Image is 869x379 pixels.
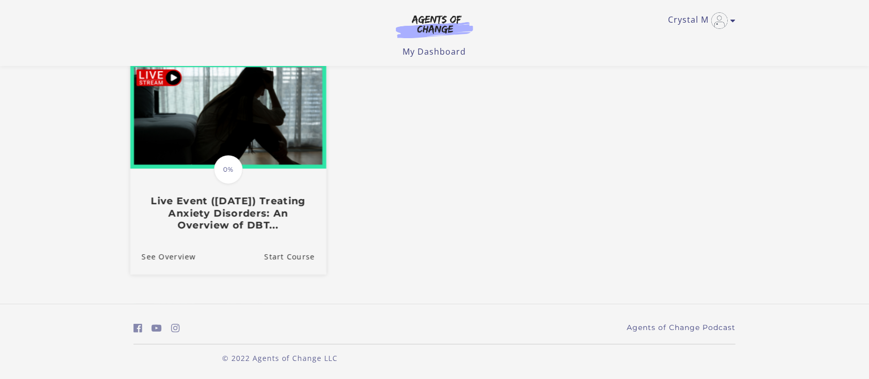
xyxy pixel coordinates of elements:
[142,195,315,232] h3: Live Event ([DATE]) Treating Anxiety Disorders: An Overview of DBT...
[171,321,180,336] a: https://www.instagram.com/agentsofchangeprep/ (Open in a new window)
[214,155,243,184] span: 0%
[152,321,162,336] a: https://www.youtube.com/c/AgentsofChangeTestPrepbyMeaganMitchell (Open in a new window)
[403,46,466,57] a: My Dashboard
[264,240,326,274] a: Live Event (8/22/25) Treating Anxiety Disorders: An Overview of DBT...: Resume Course
[152,323,162,333] i: https://www.youtube.com/c/AgentsofChangeTestPrepbyMeaganMitchell (Open in a new window)
[171,323,180,333] i: https://www.instagram.com/agentsofchangeprep/ (Open in a new window)
[133,353,426,364] p: © 2022 Agents of Change LLC
[133,323,142,333] i: https://www.facebook.com/groups/aswbtestprep (Open in a new window)
[385,14,484,38] img: Agents of Change Logo
[133,321,142,336] a: https://www.facebook.com/groups/aswbtestprep (Open in a new window)
[668,12,730,29] a: Toggle menu
[627,322,736,333] a: Agents of Change Podcast
[130,240,196,274] a: Live Event (8/22/25) Treating Anxiety Disorders: An Overview of DBT...: See Overview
